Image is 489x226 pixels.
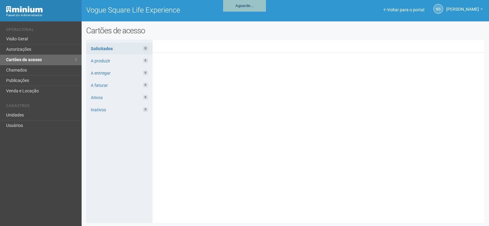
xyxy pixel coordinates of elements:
span: 0 [143,95,148,100]
a: A entregar0 [86,67,153,79]
span: 0 [143,107,148,112]
span: 0 [143,70,148,75]
a: A faturar0 [86,80,153,91]
a: NS [433,4,443,14]
a: A produzir0 [86,55,153,67]
h1: Vogue Square Life Experience [86,6,281,14]
a: [PERSON_NAME] [446,8,483,13]
span: 0 [143,58,148,63]
div: Painel do Administrador [6,13,77,18]
img: Minium [6,6,43,13]
a: Inativos0 [86,104,153,116]
li: Cadastros [6,104,77,110]
a: Solicitados0 [86,43,153,54]
a: Ativos0 [86,92,153,103]
span: 0 [143,83,148,87]
span: 0 [143,46,148,51]
h2: Cartões de acesso [86,26,484,35]
span: Nicolle Silva [446,1,479,12]
a: Voltar para o portal [384,7,424,12]
li: Operacional [6,28,77,34]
